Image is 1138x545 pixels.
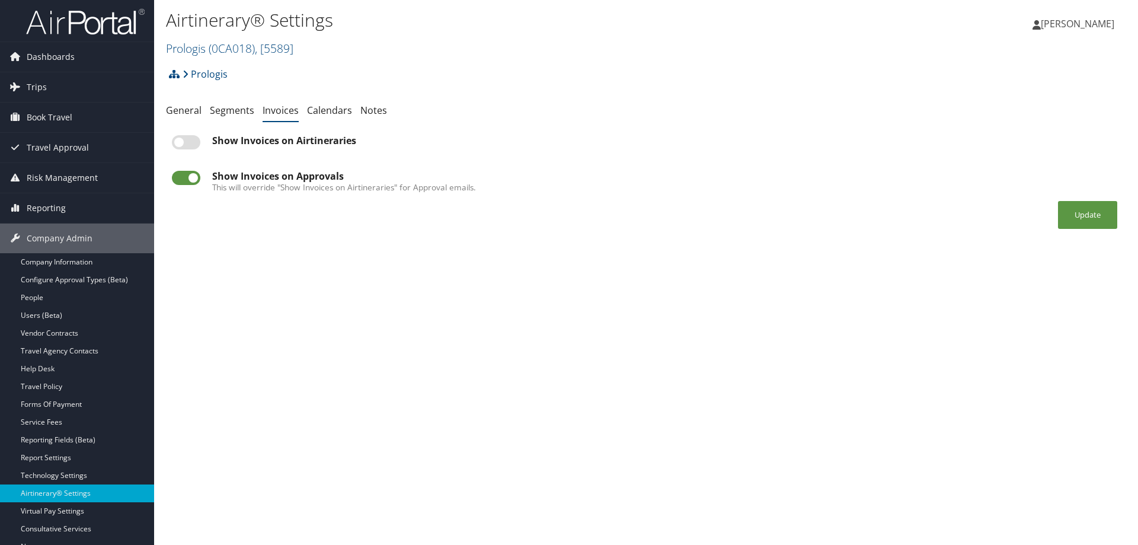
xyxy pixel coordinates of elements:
span: Dashboards [27,42,75,72]
span: Company Admin [27,224,92,253]
a: [PERSON_NAME] [1032,6,1126,42]
span: , [ 5589 ] [255,40,293,56]
h1: Airtinerary® Settings [166,8,806,33]
a: Prologis [183,62,228,86]
a: General [166,104,202,117]
span: Risk Management [27,163,98,193]
div: Show Invoices on Approvals [212,171,1120,181]
img: airportal-logo.png [26,8,145,36]
span: [PERSON_NAME] [1041,17,1114,30]
a: Prologis [166,40,293,56]
span: Travel Approval [27,133,89,162]
button: Update [1058,201,1117,229]
a: Segments [210,104,254,117]
a: Notes [360,104,387,117]
span: Book Travel [27,103,72,132]
span: ( 0CA018 ) [209,40,255,56]
span: Trips [27,72,47,102]
span: Reporting [27,193,66,223]
div: Show Invoices on Airtineraries [212,135,1120,146]
label: This will override "Show Invoices on Airtineraries" for Approval emails. [212,181,1120,193]
a: Invoices [263,104,299,117]
a: Calendars [307,104,352,117]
